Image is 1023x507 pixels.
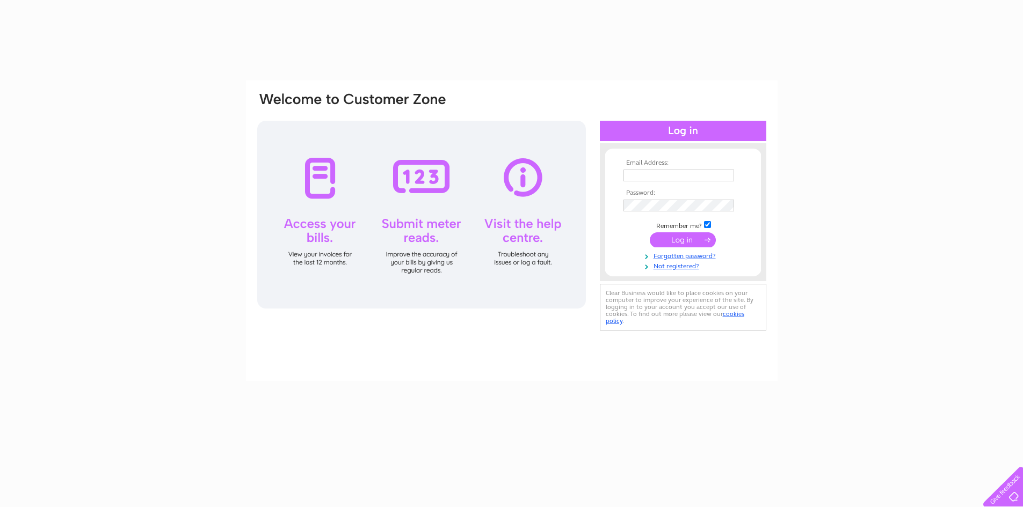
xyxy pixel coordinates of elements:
[600,284,766,330] div: Clear Business would like to place cookies on your computer to improve your experience of the sit...
[650,232,716,247] input: Submit
[623,250,745,260] a: Forgotten password?
[621,159,745,167] th: Email Address:
[623,260,745,270] a: Not registered?
[621,189,745,197] th: Password:
[621,219,745,230] td: Remember me?
[606,310,744,325] a: cookies policy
